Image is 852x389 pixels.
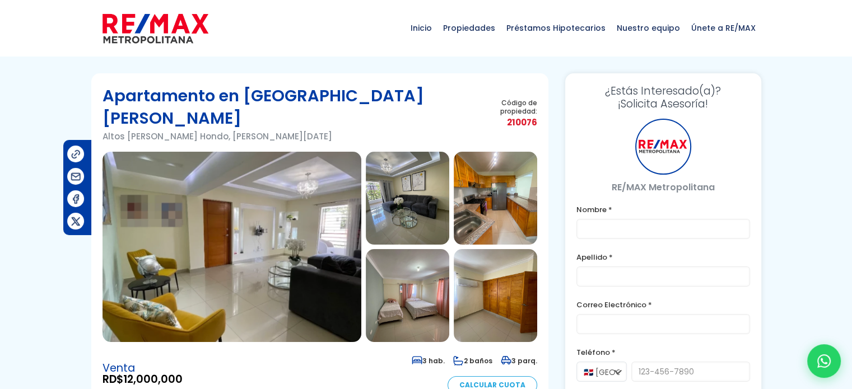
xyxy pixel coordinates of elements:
[405,11,437,45] span: Inicio
[453,356,492,365] span: 2 baños
[103,363,183,374] span: Venta
[576,298,750,312] label: Correo Electrónico *
[70,215,82,227] img: Compartir
[576,203,750,217] label: Nombre *
[103,152,361,342] img: Apartamento en Altos De Arroyo Hondo
[70,171,82,182] img: Compartir
[576,85,750,110] h3: ¡Solicita Asesoría!
[103,374,183,385] span: RD$
[103,129,477,143] p: Altos [PERSON_NAME] Hondo, [PERSON_NAME][DATE]
[103,12,208,45] img: remax-metropolitana-logo
[611,11,686,45] span: Nuestro equipo
[366,152,449,245] img: Apartamento en Altos De Arroyo Hondo
[412,356,445,365] span: 3 hab.
[454,152,537,245] img: Apartamento en Altos De Arroyo Hondo
[476,99,537,115] span: Código de propiedad:
[103,85,477,129] h1: Apartamento en [GEOGRAPHIC_DATA][PERSON_NAME]
[576,85,750,97] span: ¿Estás Interesado(a)?
[576,345,750,359] label: Teléfono *
[123,372,183,387] span: 12,000,000
[631,362,750,382] input: 123-456-7890
[501,11,611,45] span: Préstamos Hipotecarios
[366,249,449,342] img: Apartamento en Altos De Arroyo Hondo
[437,11,501,45] span: Propiedades
[454,249,537,342] img: Apartamento en Altos De Arroyo Hondo
[576,250,750,264] label: Apellido *
[70,193,82,205] img: Compartir
[476,115,537,129] span: 210076
[576,180,750,194] p: RE/MAX Metropolitana
[70,148,82,160] img: Compartir
[635,119,691,175] div: RE/MAX Metropolitana
[686,11,761,45] span: Únete a RE/MAX
[501,356,537,365] span: 3 parq.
